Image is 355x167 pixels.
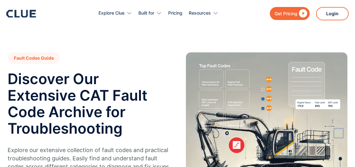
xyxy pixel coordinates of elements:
div: Explore Clue [98,3,124,23]
a: Get Pricing [270,7,310,20]
div: Resources [189,3,211,23]
div: Get Pricing [275,10,297,17]
div: Built for [138,3,154,23]
div: Resources [189,3,219,23]
a: Pricing [168,3,182,23]
div: Explore Clue [98,3,132,23]
div:  [297,10,307,17]
div: Built for [138,3,162,23]
h1: Fault Codes Guide [8,52,60,64]
h2: Discover Our Extensive CAT Fault Code Archive for Troubleshooting [8,70,170,137]
a: Login [316,7,349,20]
